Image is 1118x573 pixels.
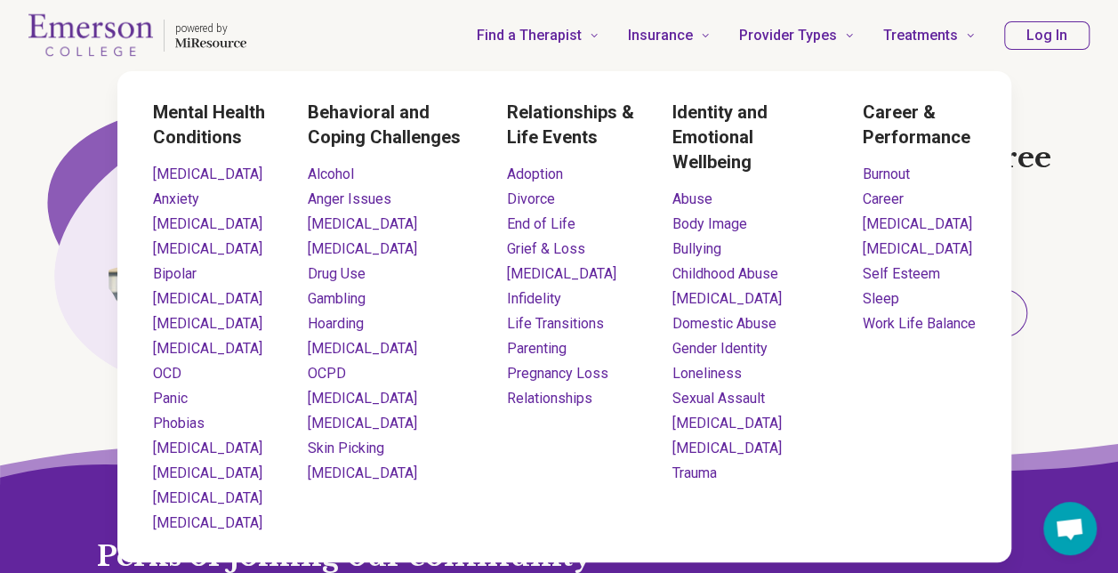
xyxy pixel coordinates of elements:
a: OCPD [308,365,346,382]
h3: Career & Performance [862,100,976,149]
a: Parenting [507,340,567,357]
a: [MEDICAL_DATA] [862,240,971,257]
button: Log In [1004,21,1090,50]
a: End of Life [507,215,575,232]
a: [MEDICAL_DATA] [308,240,417,257]
a: Gender Identity [672,340,767,357]
a: [MEDICAL_DATA] [153,290,262,307]
a: [MEDICAL_DATA] [308,415,417,432]
a: Home page [28,7,246,64]
a: Infidelity [507,290,561,307]
a: [MEDICAL_DATA] [153,514,262,531]
a: Body Image [672,215,746,232]
a: Gambling [308,290,366,307]
a: [MEDICAL_DATA] [672,415,781,432]
a: Hoarding [308,315,364,332]
span: Find a Therapist [477,23,582,48]
h3: Relationships & Life Events [507,100,643,149]
a: [MEDICAL_DATA] [308,390,417,407]
a: Loneliness [672,365,741,382]
a: Bipolar [153,265,197,282]
a: Pregnancy Loss [507,365,608,382]
h3: Behavioral and Coping Challenges [308,100,479,149]
a: [MEDICAL_DATA] [153,340,262,357]
span: Insurance [628,23,693,48]
a: [MEDICAL_DATA] [153,240,262,257]
a: [MEDICAL_DATA] [507,265,616,282]
a: Anxiety [153,190,199,207]
a: Abuse [672,190,712,207]
a: Childhood Abuse [672,265,777,282]
span: Treatments [883,23,958,48]
a: Career [862,190,903,207]
a: Drug Use [308,265,366,282]
a: Phobias [153,415,205,432]
a: Burnout [862,165,909,182]
span: Provider Types [739,23,837,48]
a: [MEDICAL_DATA] [153,165,262,182]
a: [MEDICAL_DATA] [153,440,262,456]
a: [MEDICAL_DATA] [153,215,262,232]
a: Anger Issues [308,190,391,207]
a: [MEDICAL_DATA] [153,489,262,506]
a: Work Life Balance [862,315,975,332]
a: Life Transitions [507,315,604,332]
a: Bullying [672,240,720,257]
a: Adoption [507,165,563,182]
a: [MEDICAL_DATA] [672,440,781,456]
a: Sleep [862,290,898,307]
a: [MEDICAL_DATA] [672,290,781,307]
a: OCD [153,365,181,382]
a: Divorce [507,190,555,207]
a: [MEDICAL_DATA] [153,464,262,481]
a: [MEDICAL_DATA] [862,215,971,232]
h3: Mental Health Conditions [153,100,279,149]
a: Self Esteem [862,265,939,282]
h3: Identity and Emotional Wellbeing [672,100,833,174]
a: [MEDICAL_DATA] [153,315,262,332]
div: Find a Therapist [11,71,1118,562]
a: [MEDICAL_DATA] [308,340,417,357]
a: Grief & Loss [507,240,585,257]
a: Trauma [672,464,716,481]
a: Panic [153,390,188,407]
a: Relationships [507,390,592,407]
a: Skin Picking [308,440,384,456]
a: Alcohol [308,165,354,182]
p: powered by [175,21,246,36]
div: Open chat [1043,502,1097,555]
a: Domestic Abuse [672,315,776,332]
a: Sexual Assault [672,390,764,407]
a: [MEDICAL_DATA] [308,464,417,481]
a: [MEDICAL_DATA] [308,215,417,232]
